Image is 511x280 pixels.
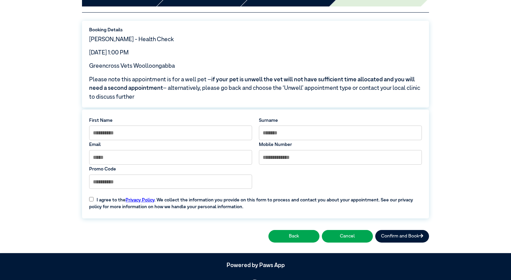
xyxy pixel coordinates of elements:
[89,117,252,124] label: First Name
[89,63,175,69] span: Greencross Vets Woolloongabba
[89,37,174,43] span: [PERSON_NAME] - Health Check
[89,166,252,172] label: Promo Code
[89,141,252,148] label: Email
[268,230,319,243] button: Back
[259,117,422,124] label: Surname
[89,27,422,33] label: Booking Details
[375,230,429,243] button: Confirm and Book
[322,230,373,243] button: Cancel
[89,77,415,92] span: if your pet is unwell the vet will not have sufficient time allocated and you will need a second ...
[89,76,422,102] span: Please note this appointment is for a well pet – – alternatively, please go back and choose the ‘...
[89,197,94,201] input: I agree to thePrivacy Policy. We collect the information you provide on this form to process and ...
[86,192,425,210] label: I agree to the . We collect the information you provide on this form to process and contact you a...
[89,50,129,56] span: [DATE] 1:00 PM
[126,198,154,202] a: Privacy Policy
[82,262,429,269] h5: Powered by Paws App
[259,141,422,148] label: Mobile Number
